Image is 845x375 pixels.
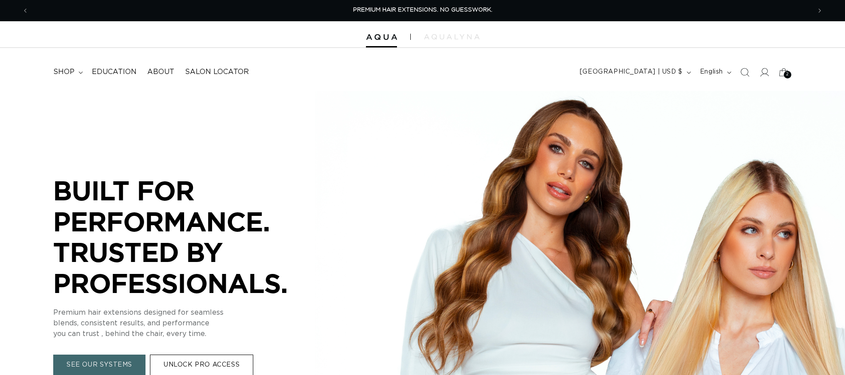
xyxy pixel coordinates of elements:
[786,71,789,78] span: 2
[366,34,397,40] img: Aqua Hair Extensions
[53,175,319,298] p: BUILT FOR PERFORMANCE. TRUSTED BY PROFESSIONALS.
[53,329,319,340] p: you can trust , behind the chair, every time.
[574,64,695,81] button: [GEOGRAPHIC_DATA] | USD $
[142,62,180,82] a: About
[810,2,829,19] button: Next announcement
[695,64,735,81] button: English
[424,34,479,39] img: aqualyna.com
[147,67,174,77] span: About
[700,67,723,77] span: English
[53,67,75,77] span: shop
[180,62,254,82] a: Salon Locator
[16,2,35,19] button: Previous announcement
[735,62,755,82] summary: Search
[48,62,86,82] summary: shop
[353,7,492,13] span: PREMIUM HAIR EXTENSIONS. NO GUESSWORK.
[53,308,319,318] p: Premium hair extensions designed for seamless
[580,67,683,77] span: [GEOGRAPHIC_DATA] | USD $
[53,318,319,329] p: blends, consistent results, and performance
[92,67,137,77] span: Education
[86,62,142,82] a: Education
[185,67,249,77] span: Salon Locator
